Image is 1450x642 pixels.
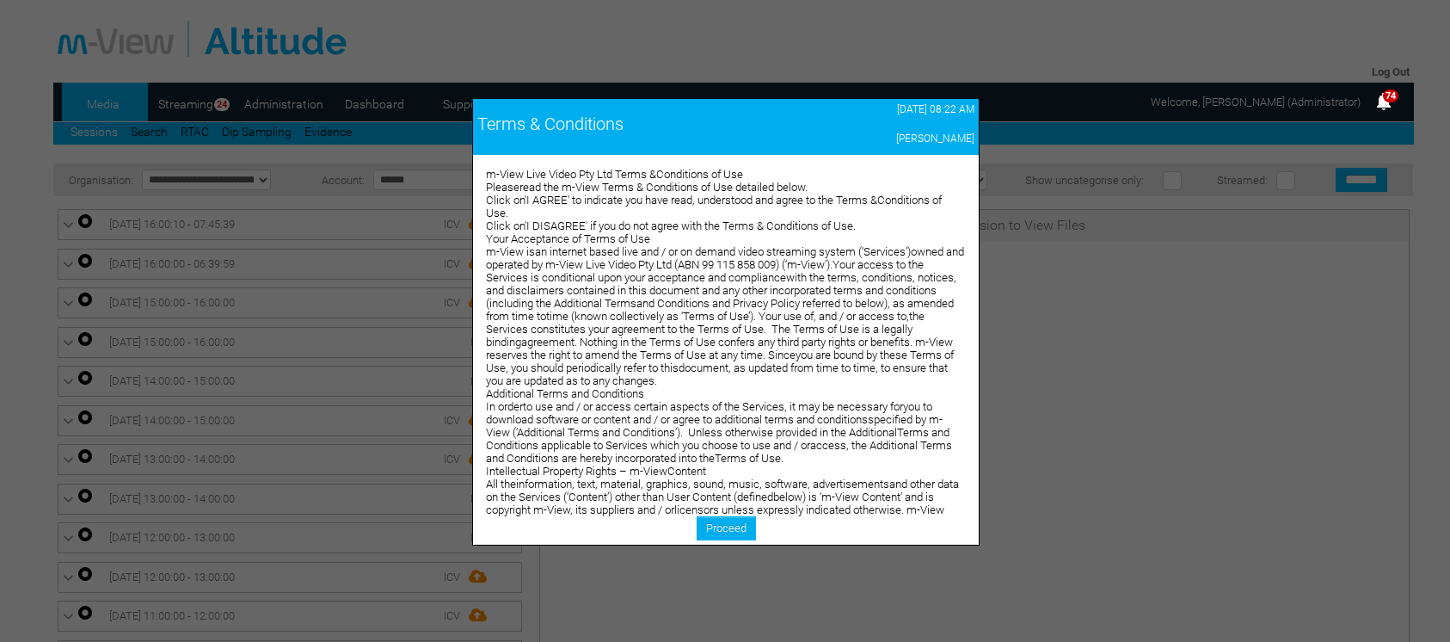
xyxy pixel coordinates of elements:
span: Intellectual Property Rights – m-ViewContent [486,465,706,478]
td: [DATE] 08:22 AM [797,99,979,120]
a: Proceed [697,516,756,540]
div: Terms & Conditions [477,114,793,134]
span: m-View Live Video Pty Ltd Terms &Conditions of Use [486,168,743,181]
span: Pleaseread the m-View Terms & Conditions of Use detailed below. [486,181,808,194]
span: Additional Terms and Conditions [486,387,644,400]
span: Click on'I AGREE' to indicate you have read, understood and agree to the Terms &Conditions of Use. [486,194,942,219]
span: 74 [1383,90,1398,102]
span: m-View isan internet based live and / or on demand video streaming system (‘Services’)owned and o... [486,245,964,387]
img: bell25.png [1373,91,1394,112]
span: All theinformation, text, material, graphics, sound, music, software, advertisementsand other dat... [486,478,963,581]
span: Your Acceptance of Terms of Use [486,232,650,245]
span: In orderto use and / or access certain aspects of the Services, it may be necessary foryou to dow... [486,400,952,465]
span: Click on'I DISAGREE' if you do not agree with the Terms & Conditions of Use. [486,219,856,232]
td: [PERSON_NAME] [797,128,979,149]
